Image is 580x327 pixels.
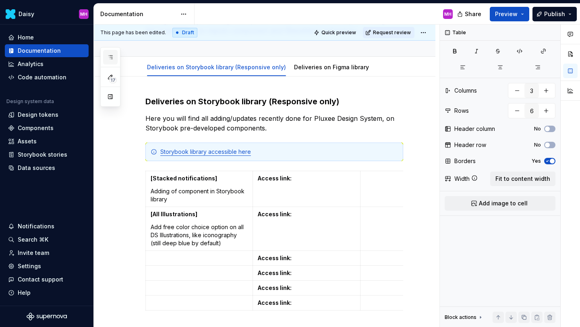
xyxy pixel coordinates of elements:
[454,141,486,149] div: Header row
[258,175,292,182] strong: Access link:
[373,29,411,36] span: Request review
[144,58,289,75] div: Deliveries on Storybook library (Responsive only)
[490,7,529,21] button: Preview
[532,7,577,21] button: Publish
[100,10,176,18] div: Documentation
[534,126,541,132] label: No
[445,196,555,211] button: Add image to cell
[454,175,470,183] div: Width
[544,10,565,18] span: Publish
[5,233,89,246] button: Search ⌘K
[495,175,550,183] span: Fit to content width
[18,60,43,68] div: Analytics
[2,5,92,23] button: DaisyMH
[160,148,251,155] a: Storybook library accessible here
[479,199,528,207] span: Add image to cell
[151,187,248,203] p: Adding of component in Storybook library
[18,262,41,270] div: Settings
[80,11,87,17] div: MH
[5,122,89,135] a: Components
[151,175,217,182] strong: [Stacked notifications]
[258,211,292,217] strong: Access link:
[490,172,555,186] button: Fit to content width
[258,299,292,306] strong: Access link:
[5,135,89,148] a: Assets
[6,9,15,19] img: 8442b5b3-d95e-456d-8131-d61e917d6403.png
[5,71,89,84] a: Code automation
[18,151,67,159] div: Storybook stories
[18,111,58,119] div: Design tokens
[534,142,541,148] label: No
[445,312,484,323] div: Block actions
[19,10,34,18] div: Daisy
[151,211,197,217] strong: [All Illustrations]
[145,114,403,133] p: Here you will find all adding/updates recently done for Pluxee Design System, on Storybook pre-de...
[495,10,518,18] span: Preview
[145,97,339,106] strong: Deliveries on Storybook library (Responsive only)
[147,64,286,70] a: Deliveries on Storybook library (Responsive only)
[294,64,369,70] a: Deliveries on Figma library
[5,286,89,299] button: Help
[465,10,481,18] span: Share
[454,157,476,165] div: Borders
[5,31,89,44] a: Home
[5,108,89,121] a: Design tokens
[18,222,54,230] div: Notifications
[27,313,67,321] svg: Supernova Logo
[18,124,54,132] div: Components
[18,289,31,297] div: Help
[444,11,452,17] div: MH
[321,29,356,36] span: Quick preview
[100,29,166,36] span: This page has been edited.
[5,44,89,57] a: Documentation
[258,284,292,291] strong: Access link:
[258,269,292,276] strong: Access link:
[532,158,541,164] label: Yes
[18,236,48,244] div: Search ⌘K
[453,7,487,21] button: Share
[291,58,372,75] div: Deliveries on Figma library
[18,137,37,145] div: Assets
[5,58,89,70] a: Analytics
[5,246,89,259] a: Invite team
[363,27,414,38] button: Request review
[18,73,66,81] div: Code automation
[5,273,89,286] button: Contact support
[5,148,89,161] a: Storybook stories
[151,223,248,247] p: Add free color choice option on all DS Illustrations, like iconography (still deep blue by default)
[311,27,360,38] button: Quick preview
[454,87,477,95] div: Columns
[454,125,495,133] div: Header column
[18,164,55,172] div: Data sources
[18,249,49,257] div: Invite team
[5,260,89,273] a: Settings
[6,98,54,105] div: Design system data
[258,255,292,261] strong: Access link:
[18,33,34,41] div: Home
[445,314,476,321] div: Block actions
[172,28,197,37] div: Draft
[5,220,89,233] button: Notifications
[109,77,117,83] span: 17
[18,275,63,284] div: Contact support
[18,47,61,55] div: Documentation
[5,161,89,174] a: Data sources
[454,107,469,115] div: Rows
